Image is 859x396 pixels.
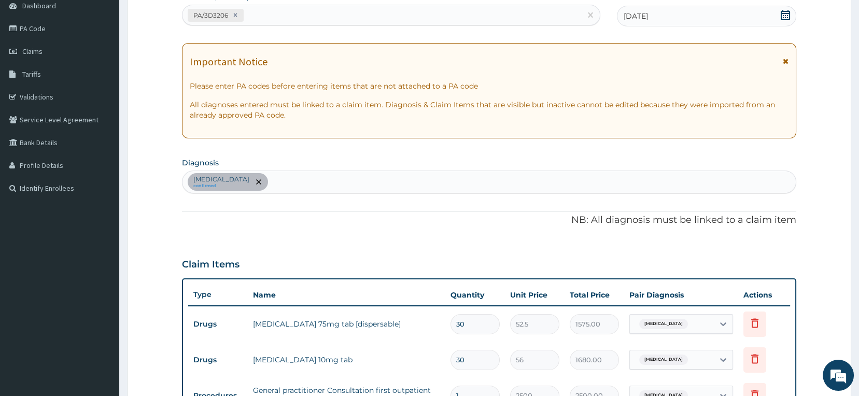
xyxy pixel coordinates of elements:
small: confirmed [193,183,249,189]
span: We're online! [60,131,143,235]
div: Minimize live chat window [170,5,195,30]
p: [MEDICAL_DATA] [193,175,249,183]
th: Quantity [445,285,505,305]
h3: Claim Items [182,259,240,271]
textarea: Type your message and hit 'Enter' [5,283,198,319]
span: [DATE] [624,11,648,21]
td: Drugs [188,315,248,334]
th: Actions [738,285,790,305]
span: Claims [22,47,43,56]
td: Drugs [188,350,248,370]
td: [MEDICAL_DATA] 10mg tab [248,349,446,370]
h1: Important Notice [190,56,267,67]
p: All diagnoses entered must be linked to a claim item. Diagnosis & Claim Items that are visible bu... [190,100,789,120]
span: Dashboard [22,1,56,10]
span: Tariffs [22,69,41,79]
th: Unit Price [505,285,565,305]
th: Pair Diagnosis [624,285,738,305]
div: PA/3D3206 [190,9,230,21]
th: Name [248,285,446,305]
label: Diagnosis [182,158,219,168]
span: [MEDICAL_DATA] [639,319,688,329]
span: [MEDICAL_DATA] [639,355,688,365]
p: NB: All diagnosis must be linked to a claim item [182,214,797,227]
img: d_794563401_company_1708531726252_794563401 [19,52,42,78]
p: Please enter PA codes before entering items that are not attached to a PA code [190,81,789,91]
th: Type [188,285,248,304]
div: Chat with us now [54,58,174,72]
td: [MEDICAL_DATA] 75mg tab [dispersable] [248,314,446,334]
th: Total Price [565,285,624,305]
span: remove selection option [254,177,263,187]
